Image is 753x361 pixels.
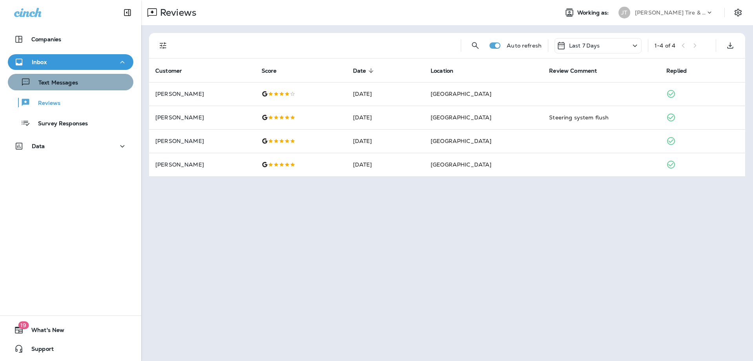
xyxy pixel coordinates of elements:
button: Filters [155,38,171,53]
button: Data [8,138,133,154]
button: Survey Responses [8,115,133,131]
span: Review Comment [549,68,597,74]
p: Survey Responses [30,120,88,128]
p: Companies [31,36,61,42]
p: [PERSON_NAME] Tire & Auto [635,9,706,16]
span: Date [353,67,376,74]
td: [DATE] [347,106,424,129]
span: Support [24,346,54,355]
p: Data [32,143,45,149]
td: [DATE] [347,82,424,106]
span: [GEOGRAPHIC_DATA] [431,137,491,145]
button: Search Reviews [467,38,483,53]
button: Companies [8,31,133,47]
div: JT [618,7,630,18]
div: 1 - 4 of 4 [655,42,675,49]
p: [PERSON_NAME] [155,114,249,121]
td: [DATE] [347,129,424,153]
button: Reviews [8,94,133,111]
span: [GEOGRAPHIC_DATA] [431,161,491,168]
button: 19What's New [8,322,133,338]
span: Location [431,68,453,74]
p: Auto refresh [507,42,542,49]
button: Text Messages [8,74,133,90]
button: Support [8,341,133,357]
td: [DATE] [347,153,424,176]
span: Review Comment [549,67,607,74]
span: Location [431,67,464,74]
p: [PERSON_NAME] [155,138,249,144]
span: Customer [155,68,182,74]
p: Text Messages [31,79,78,87]
button: Inbox [8,54,133,70]
span: Date [353,68,366,74]
button: Collapse Sidebar [116,5,138,20]
span: What's New [24,327,64,336]
p: Last 7 Days [569,42,600,49]
p: [PERSON_NAME] [155,91,249,97]
p: [PERSON_NAME] [155,161,249,168]
span: Score [262,68,277,74]
span: Replied [666,68,687,74]
span: Score [262,67,287,74]
p: Reviews [157,7,196,18]
span: [GEOGRAPHIC_DATA] [431,90,491,97]
button: Export as CSV [722,38,738,53]
span: Working as: [577,9,611,16]
p: Reviews [30,100,60,107]
span: 19 [18,321,29,329]
p: Inbox [32,59,47,65]
button: Settings [731,5,745,20]
span: Customer [155,67,192,74]
div: Steering system flush [549,114,654,121]
span: Replied [666,67,697,74]
span: [GEOGRAPHIC_DATA] [431,114,491,121]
